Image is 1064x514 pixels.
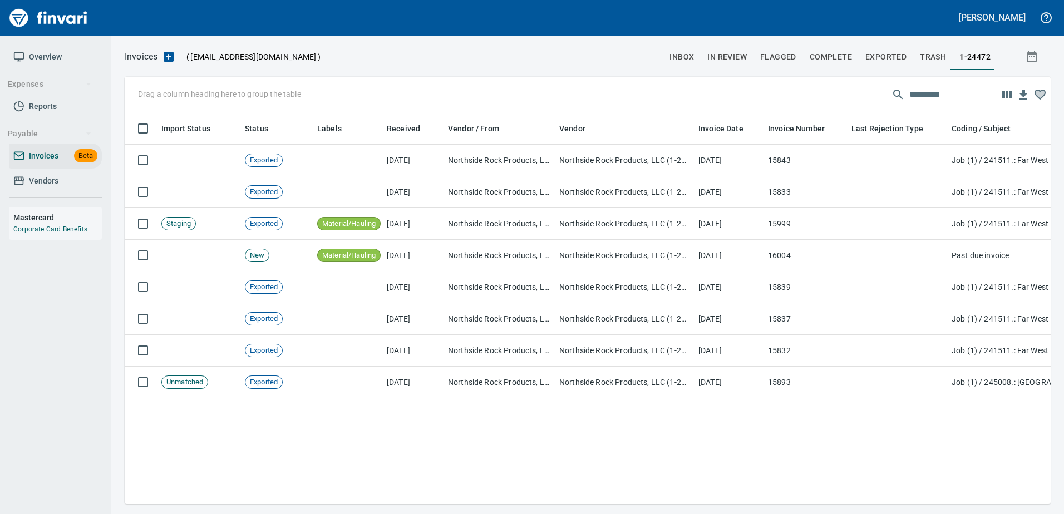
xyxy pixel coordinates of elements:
[444,176,555,208] td: Northside Rock Products, LLC (1-24472)
[382,271,444,303] td: [DATE]
[9,45,102,70] a: Overview
[444,367,555,398] td: Northside Rock Products, LLC (1-24472)
[694,303,763,335] td: [DATE]
[555,208,694,240] td: Northside Rock Products, LLC (1-24472)
[29,100,57,113] span: Reports
[763,145,847,176] td: 15843
[8,127,92,141] span: Payable
[956,9,1028,26] button: [PERSON_NAME]
[318,219,380,229] span: Material/Hauling
[694,176,763,208] td: [DATE]
[865,50,907,64] span: Exported
[125,50,157,63] nav: breadcrumb
[851,122,923,135] span: Last Rejection Type
[7,4,90,31] img: Finvari
[448,122,499,135] span: Vendor / From
[952,122,1011,135] span: Coding / Subject
[763,176,847,208] td: 15833
[29,149,58,163] span: Invoices
[245,250,269,261] span: New
[763,240,847,271] td: 16004
[387,122,435,135] span: Received
[763,271,847,303] td: 15839
[555,240,694,271] td: Northside Rock Products, LLC (1-24472)
[555,145,694,176] td: Northside Rock Products, LLC (1-24472)
[3,123,96,144] button: Payable
[694,271,763,303] td: [DATE]
[162,377,208,388] span: Unmatched
[1032,86,1048,103] button: Column choices favorited. Click to reset to default
[245,219,282,229] span: Exported
[382,240,444,271] td: [DATE]
[694,240,763,271] td: [DATE]
[559,122,600,135] span: Vendor
[555,335,694,367] td: Northside Rock Products, LLC (1-24472)
[707,50,747,64] span: In Review
[1015,47,1051,67] button: Show invoices within a particular date range
[920,50,946,64] span: trash
[161,122,225,135] span: Import Status
[382,367,444,398] td: [DATE]
[760,50,796,64] span: Flagged
[763,303,847,335] td: 15837
[444,240,555,271] td: Northside Rock Products, LLC (1-24472)
[763,367,847,398] td: 15893
[245,345,282,356] span: Exported
[382,335,444,367] td: [DATE]
[669,50,694,64] span: inbox
[768,122,839,135] span: Invoice Number
[317,122,342,135] span: Labels
[245,187,282,197] span: Exported
[162,219,195,229] span: Staging
[1015,87,1032,103] button: Download table
[157,50,180,63] button: Upload an Invoice
[245,122,268,135] span: Status
[189,51,317,62] span: [EMAIL_ADDRESS][DOMAIN_NAME]
[9,144,102,169] a: InvoicesBeta
[29,50,62,64] span: Overview
[317,122,356,135] span: Labels
[694,367,763,398] td: [DATE]
[763,335,847,367] td: 15832
[810,50,852,64] span: Complete
[3,74,96,95] button: Expenses
[9,169,102,194] a: Vendors
[444,271,555,303] td: Northside Rock Products, LLC (1-24472)
[138,88,301,100] p: Drag a column heading here to group the table
[161,122,210,135] span: Import Status
[694,145,763,176] td: [DATE]
[29,174,58,188] span: Vendors
[13,225,87,233] a: Corporate Card Benefits
[555,271,694,303] td: Northside Rock Products, LLC (1-24472)
[694,335,763,367] td: [DATE]
[180,51,321,62] p: ( )
[125,50,157,63] p: Invoices
[851,122,938,135] span: Last Rejection Type
[245,282,282,293] span: Exported
[698,122,758,135] span: Invoice Date
[559,122,585,135] span: Vendor
[959,12,1026,23] h5: [PERSON_NAME]
[555,176,694,208] td: Northside Rock Products, LLC (1-24472)
[952,122,1025,135] span: Coding / Subject
[698,122,743,135] span: Invoice Date
[448,122,514,135] span: Vendor / From
[444,145,555,176] td: Northside Rock Products, LLC (1-24472)
[763,208,847,240] td: 15999
[245,122,283,135] span: Status
[998,86,1015,103] button: Choose columns to display
[9,94,102,119] a: Reports
[382,145,444,176] td: [DATE]
[382,208,444,240] td: [DATE]
[555,303,694,335] td: Northside Rock Products, LLC (1-24472)
[318,250,380,261] span: Material/Hauling
[444,208,555,240] td: Northside Rock Products, LLC (1-24472)
[444,335,555,367] td: Northside Rock Products, LLC (1-24472)
[382,176,444,208] td: [DATE]
[8,77,92,91] span: Expenses
[555,367,694,398] td: Northside Rock Products, LLC (1-24472)
[13,211,102,224] h6: Mastercard
[382,303,444,335] td: [DATE]
[694,208,763,240] td: [DATE]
